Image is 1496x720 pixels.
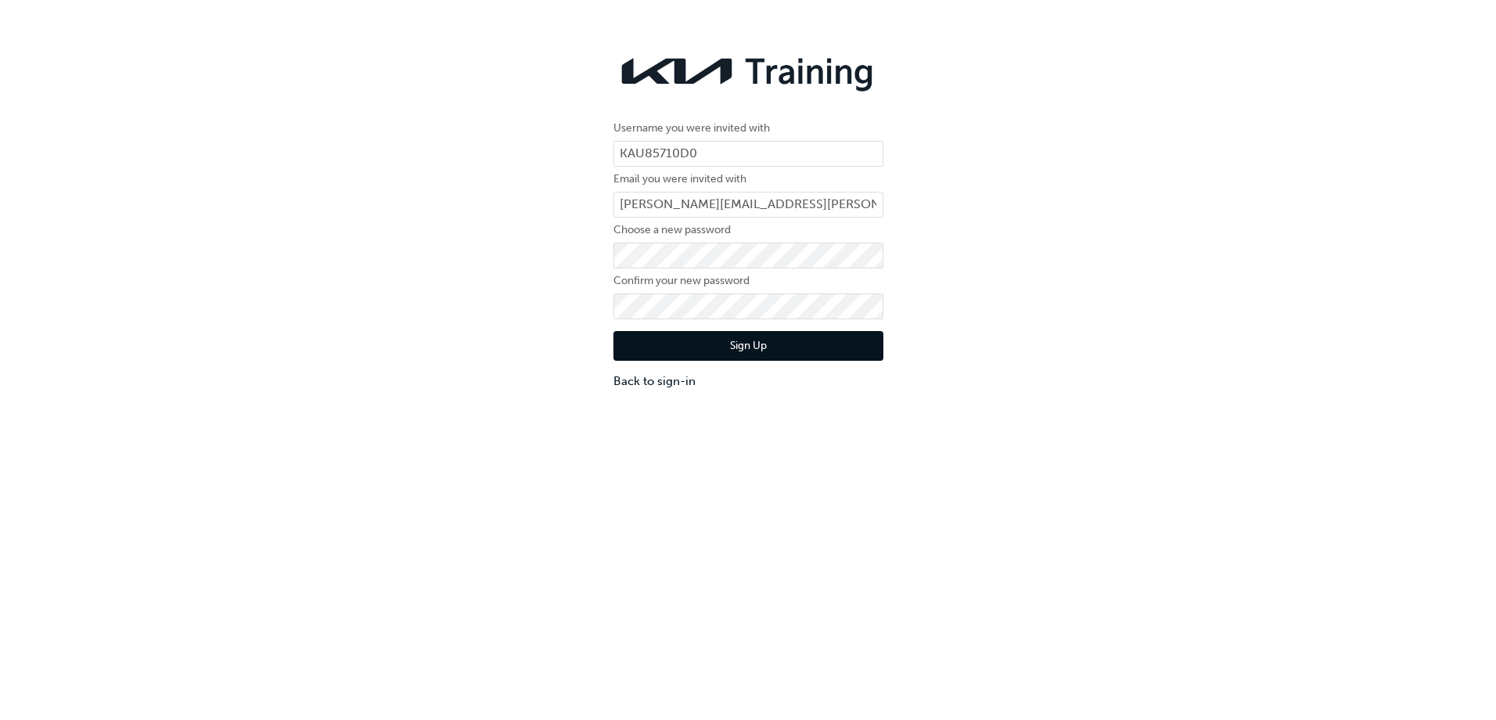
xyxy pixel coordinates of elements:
label: Username you were invited with [613,119,883,138]
label: Choose a new password [613,221,883,239]
a: Back to sign-in [613,373,883,391]
button: Sign Up [613,331,883,361]
label: Confirm your new password [613,272,883,290]
input: Username [613,141,883,167]
label: Email you were invited with [613,170,883,189]
img: kia-training [613,47,883,95]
